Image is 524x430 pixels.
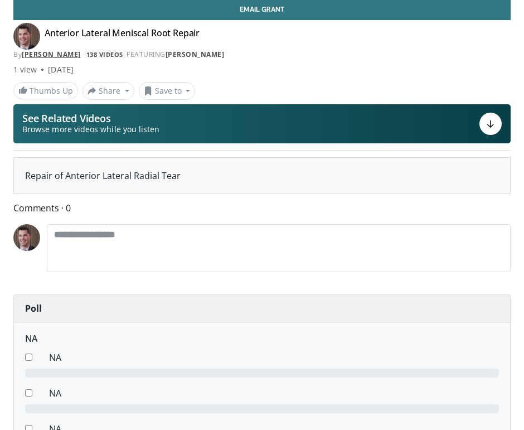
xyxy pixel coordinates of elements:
[22,124,159,135] span: Browse more videos while you listen
[48,64,73,75] div: [DATE]
[41,351,507,364] dd: NA
[13,23,40,50] img: Avatar
[83,82,134,100] button: Share
[166,50,225,59] a: [PERSON_NAME]
[83,50,127,59] a: 138 Videos
[13,64,37,75] span: 1 view
[22,113,159,124] p: See Related Videos
[22,50,81,59] a: [PERSON_NAME]
[13,224,40,251] img: Avatar
[25,169,499,182] div: Repair of Anterior Lateral Radial Tear
[13,104,511,143] button: See Related Videos Browse more videos while you listen
[13,201,511,215] span: Comments 0
[25,334,499,344] h6: NA
[41,386,507,400] dd: NA
[13,50,511,60] div: By FEATURING
[25,302,42,315] strong: Poll
[139,82,196,100] button: Save to
[45,27,200,45] h4: Anterior Lateral Meniscal Root Repair
[13,82,78,99] a: Thumbs Up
